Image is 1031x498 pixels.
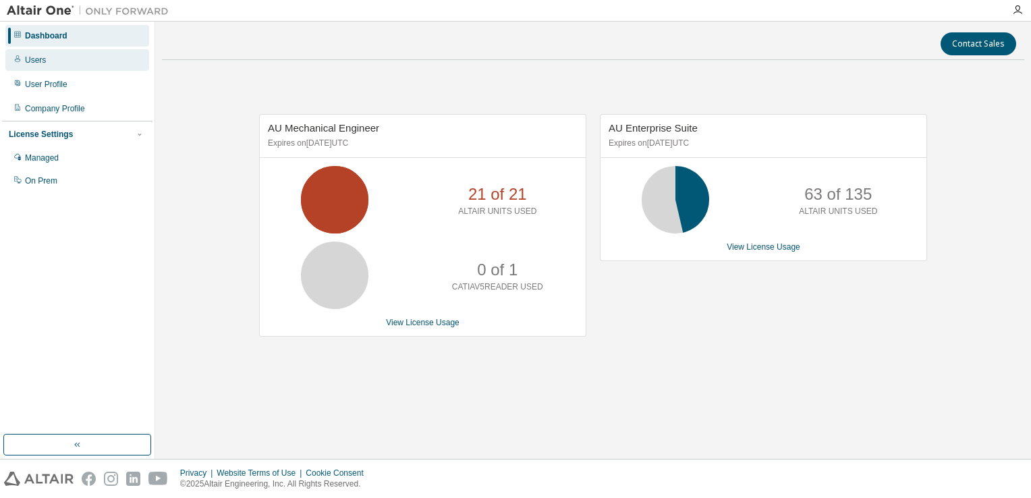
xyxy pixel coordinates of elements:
[25,153,59,163] div: Managed
[25,30,67,41] div: Dashboard
[104,472,118,486] img: instagram.svg
[7,4,175,18] img: Altair One
[452,281,543,293] p: CATIAV5READER USED
[941,32,1016,55] button: Contact Sales
[727,242,800,252] a: View License Usage
[609,122,698,134] span: AU Enterprise Suite
[609,138,915,149] p: Expires on [DATE] UTC
[799,206,877,217] p: ALTAIR UNITS USED
[306,468,371,478] div: Cookie Consent
[82,472,96,486] img: facebook.svg
[386,318,459,327] a: View License Usage
[180,478,372,490] p: © 2025 Altair Engineering, Inc. All Rights Reserved.
[268,122,379,134] span: AU Mechanical Engineer
[9,129,73,140] div: License Settings
[126,472,140,486] img: linkedin.svg
[25,175,57,186] div: On Prem
[25,79,67,90] div: User Profile
[148,472,168,486] img: youtube.svg
[804,183,872,206] p: 63 of 135
[217,468,306,478] div: Website Terms of Use
[477,258,518,281] p: 0 of 1
[268,138,574,149] p: Expires on [DATE] UTC
[25,55,46,65] div: Users
[25,103,85,114] div: Company Profile
[4,472,74,486] img: altair_logo.svg
[180,468,217,478] div: Privacy
[458,206,536,217] p: ALTAIR UNITS USED
[468,183,527,206] p: 21 of 21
